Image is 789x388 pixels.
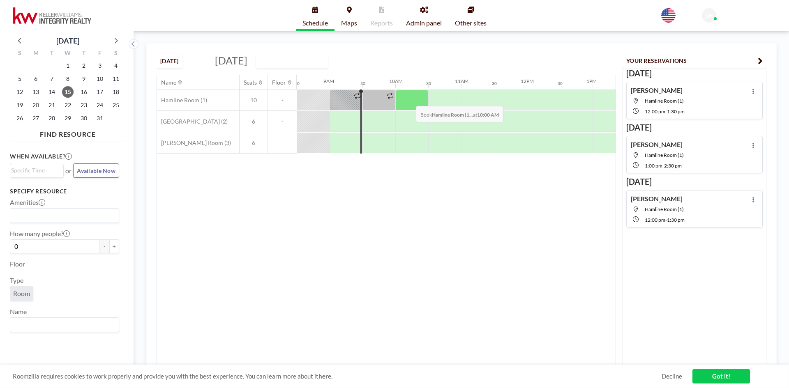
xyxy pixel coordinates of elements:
input: Search for option [298,55,314,66]
span: Friday, October 10, 2025 [94,73,106,85]
div: 30 [426,81,431,86]
input: Search for option [11,166,59,175]
div: 30 [360,81,365,86]
h4: FIND RESOURCE [10,127,126,138]
span: Friday, October 24, 2025 [94,99,106,111]
span: Tuesday, October 14, 2025 [46,86,58,98]
span: Wednesday, October 8, 2025 [62,73,74,85]
button: [DATE] [157,54,182,68]
span: Available Now [77,167,115,174]
label: Floor [10,260,25,268]
h3: [DATE] [626,68,763,78]
span: 10 [240,96,268,104]
span: Maps [341,20,357,26]
div: Search for option [10,164,63,177]
label: Amenities [10,198,45,207]
span: Monday, October 20, 2025 [30,99,42,111]
h3: Specify resource [10,188,119,195]
div: 11AM [455,78,468,84]
span: 12:00 PM [645,108,665,115]
span: Thursday, October 16, 2025 [78,86,90,98]
div: Search for option [10,209,119,223]
label: How many people? [10,230,70,238]
img: organization-logo [13,7,91,24]
span: Other sites [455,20,487,26]
span: Saturday, October 11, 2025 [110,73,122,85]
div: S [108,48,124,59]
span: Hamline Room (1) [645,206,684,212]
label: Name [10,308,27,316]
span: Book at [416,106,503,122]
a: here. [318,372,332,380]
span: [DATE] [215,54,247,67]
b: 10:00 AM [477,112,499,118]
span: Saturday, October 25, 2025 [110,99,122,111]
span: Monday, October 13, 2025 [30,86,42,98]
span: 2:30 PM [664,163,682,169]
span: Hamline Room (1) [645,98,684,104]
div: W [60,48,76,59]
input: Search for option [11,210,114,221]
span: [GEOGRAPHIC_DATA] (2) [157,118,228,125]
span: Wednesday, October 22, 2025 [62,99,74,111]
span: Tuesday, October 21, 2025 [46,99,58,111]
div: Search for option [10,318,119,332]
div: Seats [244,79,257,86]
span: - [662,163,664,169]
span: 6 [240,118,268,125]
div: S [12,48,28,59]
a: Decline [662,372,682,380]
div: T [44,48,60,59]
div: M [28,48,44,59]
span: Sunday, October 26, 2025 [14,112,25,124]
span: - [268,96,297,104]
span: Reports [370,20,393,26]
a: Got it! [692,369,750,383]
span: Thursday, October 2, 2025 [78,60,90,71]
div: [DATE] [56,35,79,46]
span: 1:30 PM [667,217,685,223]
span: Sunday, October 5, 2025 [14,73,25,85]
span: - [268,118,297,125]
div: 10AM [389,78,403,84]
span: Thursday, October 9, 2025 [78,73,90,85]
span: Hamline Room (1) [645,152,684,158]
span: - [268,139,297,147]
span: Admin [720,16,734,23]
span: SH [705,12,713,19]
span: Thursday, October 30, 2025 [78,112,90,124]
span: Friday, October 3, 2025 [94,60,106,71]
div: Search for option [256,54,328,68]
span: Tuesday, October 7, 2025 [46,73,58,85]
span: Sunday, October 19, 2025 [14,99,25,111]
h3: [DATE] [626,122,763,133]
span: Thursday, October 23, 2025 [78,99,90,111]
h4: [PERSON_NAME] [631,195,683,203]
span: Saturday, October 4, 2025 [110,60,122,71]
h4: [PERSON_NAME] [631,140,683,149]
label: Type [10,276,23,285]
b: Hamline Room (1... [432,112,473,118]
span: Wednesday, October 29, 2025 [62,112,74,124]
span: [PERSON_NAME] Room (3) [157,139,231,147]
span: Schedule [302,20,328,26]
div: T [76,48,92,59]
button: Available Now [73,163,119,178]
span: Friday, October 17, 2025 [94,86,106,98]
span: Sunday, October 12, 2025 [14,86,25,98]
span: Admin panel [406,20,442,26]
span: or [65,167,72,175]
div: 30 [558,81,563,86]
span: Monday, October 27, 2025 [30,112,42,124]
span: 1:30 PM [667,108,685,115]
button: + [109,239,119,253]
span: 1:00 PM [645,163,662,169]
span: 6 [240,139,268,147]
span: DAILY VIEW [258,55,298,66]
input: Search for option [11,319,114,330]
span: 12:00 PM [645,217,665,223]
span: [PERSON_NAME] [720,9,766,16]
div: 30 [295,81,300,86]
span: Room [13,289,30,297]
div: Name [161,79,176,86]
